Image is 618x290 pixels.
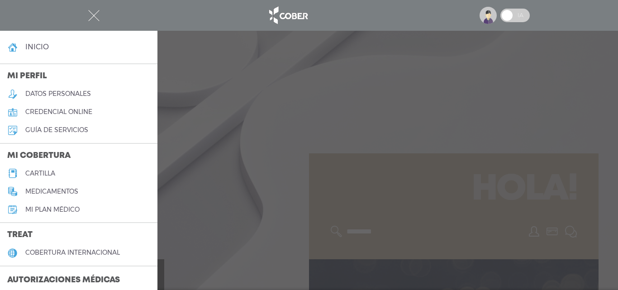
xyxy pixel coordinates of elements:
h5: medicamentos [25,188,78,195]
h5: cartilla [25,170,55,177]
h4: inicio [25,43,49,51]
img: Cober_menu-close-white.svg [88,10,100,21]
img: profile-placeholder.svg [480,7,497,24]
h5: Mi plan médico [25,206,80,214]
h5: cobertura internacional [25,249,120,257]
h5: guía de servicios [25,126,88,134]
h5: datos personales [25,90,91,98]
img: logo_cober_home-white.png [264,5,312,26]
h5: credencial online [25,108,92,116]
